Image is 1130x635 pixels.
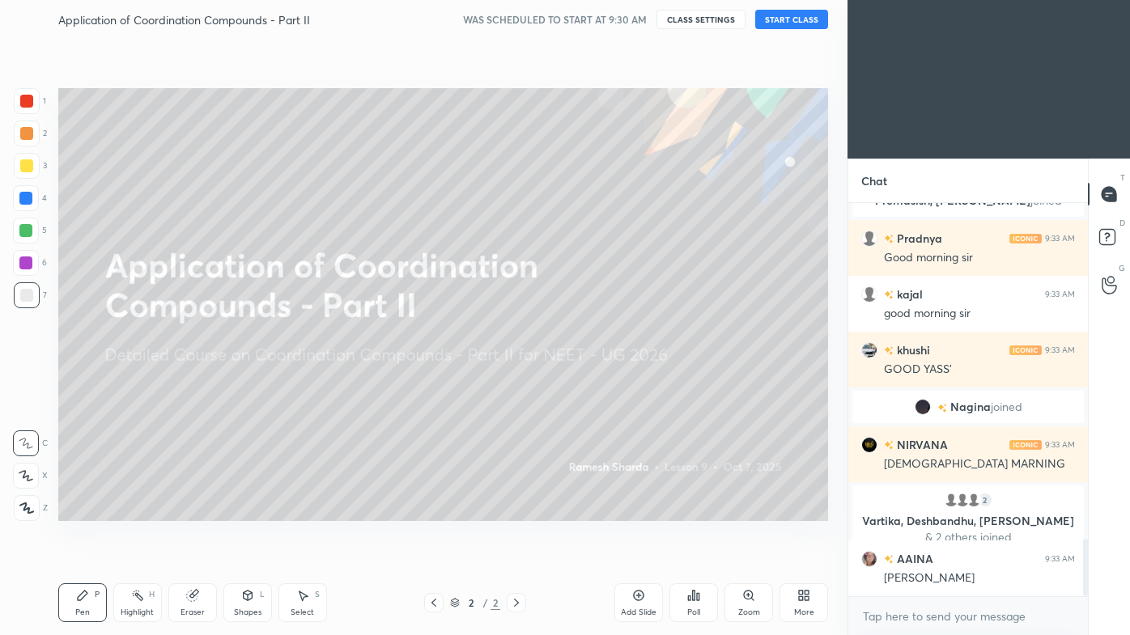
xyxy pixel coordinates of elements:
div: good morning sir [884,306,1075,322]
p: Premasish, [PERSON_NAME] [862,194,1074,207]
img: no-rating-badge.077c3623.svg [937,404,947,413]
img: default.png [954,492,971,508]
div: Z [14,495,48,521]
div: More [794,608,814,616]
div: 2 [977,492,993,508]
div: 1 [14,88,46,114]
div: 2 [14,121,47,146]
div: P [95,591,100,599]
div: H [149,591,155,599]
div: C [13,430,48,456]
div: 4 [13,185,47,211]
img: iconic-light.a09c19a4.png [1009,345,1042,355]
div: S [315,591,320,599]
span: Nagina [950,400,991,413]
div: L [260,591,265,599]
div: / [482,598,487,607]
div: 5 [13,218,47,243]
img: 3b3160cf3c884d389ce33194c30e2838.jpg [861,437,877,453]
p: Chat [848,159,900,202]
p: D [1119,217,1125,229]
img: no-rating-badge.077c3623.svg [884,290,894,299]
h6: Pradnya [894,230,942,247]
h6: kajal [894,286,923,303]
img: no-rating-badge.077c3623.svg [884,441,894,450]
div: Highlight [121,608,154,616]
img: no-rating-badge.077c3623.svg [884,235,894,243]
div: 9:33 AM [1045,554,1075,564]
div: 9:33 AM [1045,345,1075,355]
div: Shapes [234,608,261,616]
button: CLASS SETTINGS [656,10,746,29]
div: grid [848,203,1088,596]
h6: khushi [894,341,930,358]
img: default.png [966,492,982,508]
img: iconic-light.a09c19a4.png [1009,234,1042,243]
div: Good morning sir [884,250,1075,266]
p: & 2 others joined [862,531,1074,544]
img: default.png [861,286,877,303]
div: 3 [14,153,47,179]
p: T [1120,171,1125,184]
div: 2 [491,595,500,610]
div: Eraser [181,608,205,616]
h4: Application of Coordination Compounds - Part II [58,12,310,28]
img: default.png [861,231,877,247]
span: joined [991,400,1022,413]
h6: NIRVANA [894,436,948,453]
img: no-rating-badge.077c3623.svg [884,346,894,355]
img: default.png [943,492,959,508]
div: Pen [75,608,90,616]
button: START CLASS [755,10,828,29]
div: 9:33 AM [1045,440,1075,450]
div: 2 [463,598,479,607]
div: Poll [687,608,700,616]
img: a8af76044c9f4f38af06b6a8c2bd2922.jpg [915,399,931,415]
div: X [13,463,48,489]
div: GOOD YASS' [884,362,1075,378]
div: Zoom [738,608,760,616]
img: 3 [861,342,877,358]
div: 6 [13,250,47,276]
div: 9:33 AM [1045,234,1075,243]
h5: WAS SCHEDULED TO START AT 9:30 AM [463,12,647,27]
div: 9:33 AM [1045,290,1075,299]
div: 7 [14,282,47,308]
div: [PERSON_NAME] [884,570,1075,586]
div: Add Slide [621,608,656,616]
img: no-rating-badge.077c3623.svg [884,555,894,564]
h6: AAINA [894,550,933,567]
img: iconic-light.a09c19a4.png [1009,440,1042,450]
div: Select [291,608,314,616]
p: G [1119,262,1125,274]
img: 819b293b106149f5b1f00a6807622660.jpg [861,551,877,567]
p: Vartika, Deshbandhu, [PERSON_NAME] [862,514,1074,527]
div: [DEMOGRAPHIC_DATA] MARNING [884,456,1075,472]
